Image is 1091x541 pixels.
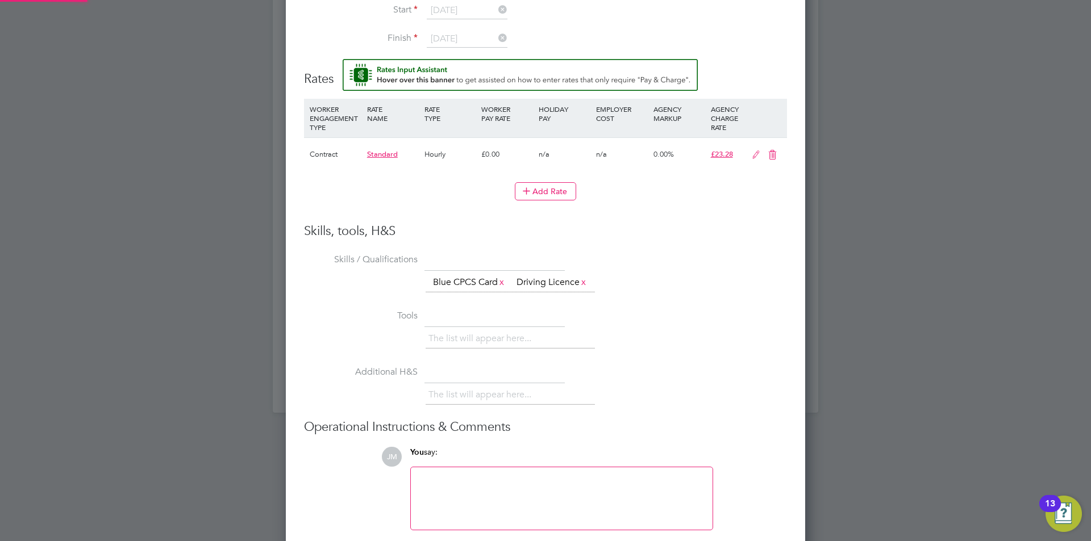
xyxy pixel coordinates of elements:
span: You [410,447,424,457]
button: Open Resource Center, 13 new notifications [1046,496,1082,532]
span: JM [382,447,402,467]
h3: Operational Instructions & Comments [304,419,787,435]
div: 13 [1045,504,1055,518]
div: say: [410,447,713,467]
